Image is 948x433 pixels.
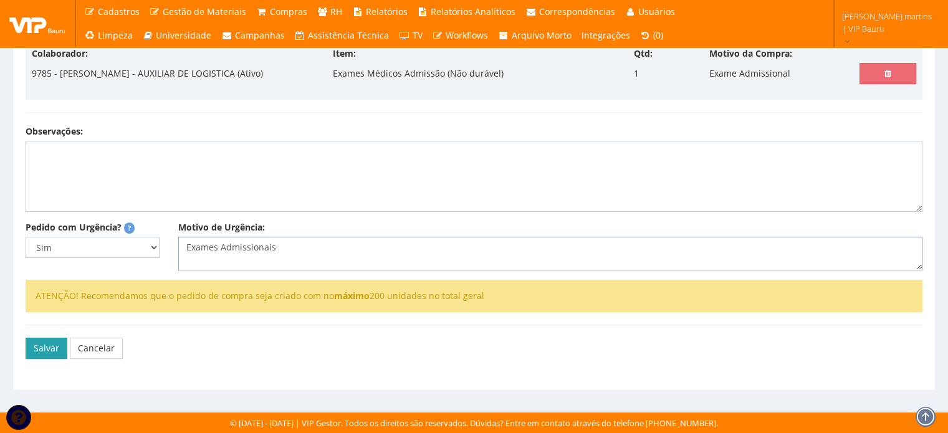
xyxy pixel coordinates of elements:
span: Assistência Técnica [308,29,389,41]
strong: máximo [334,290,370,302]
span: Gestão de Materiais [163,6,246,17]
span: Cadastros [98,6,140,17]
p: Exames Médicos Admissão (Não durável) [333,63,504,84]
span: Correspondências [539,6,615,17]
label: Item: [333,47,356,60]
span: TV [413,29,423,41]
label: Motivo de Urgência: [178,221,265,234]
button: Salvar [26,338,67,359]
span: Arquivo Morto [512,29,572,41]
span: Workflows [446,29,488,41]
p: 1 [634,63,639,84]
a: (0) [635,24,669,47]
span: Universidade [156,29,211,41]
a: Integrações [577,24,635,47]
label: Qtd: [634,47,653,60]
a: TV [394,24,428,47]
img: logo [9,14,65,33]
span: RH [330,6,342,17]
span: Integrações [582,29,630,41]
a: Assistência Técnica [290,24,395,47]
a: Cancelar [70,338,123,359]
li: ATENÇÃO! Recomendamos que o pedido de compra seja criado com no 200 unidades no total geral [36,290,912,302]
span: [PERSON_NAME].martins | VIP Bauru [842,10,932,35]
span: (0) [653,29,663,41]
div: © [DATE] - [DATE] | VIP Gestor. Todos os direitos são reservados. Dúvidas? Entre em contato atrav... [230,417,718,429]
span: Compras [270,6,307,17]
span: Usuários [638,6,675,17]
a: Workflows [428,24,494,47]
label: Observações: [26,125,83,138]
p: Exame Admissional [709,63,790,84]
p: 9785 - [PERSON_NAME] - AUXILIAR DE LOGISTICA (Ativo) [32,63,263,84]
label: Pedido com Urgência? [26,221,122,234]
span: Pedidos marcados como urgentes serão destacados com uma tarja vermelha e terão seu motivo de urgê... [124,222,135,234]
a: Limpeza [79,24,138,47]
a: Arquivo Morto [493,24,577,47]
label: Colaborador: [32,47,88,60]
a: Campanhas [216,24,290,47]
a: Universidade [138,24,217,47]
strong: ? [128,223,131,232]
span: Relatórios Analíticos [431,6,515,17]
label: Motivo da Compra: [709,47,792,60]
span: Relatórios [366,6,408,17]
span: Campanhas [235,29,285,41]
span: Limpeza [98,29,133,41]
